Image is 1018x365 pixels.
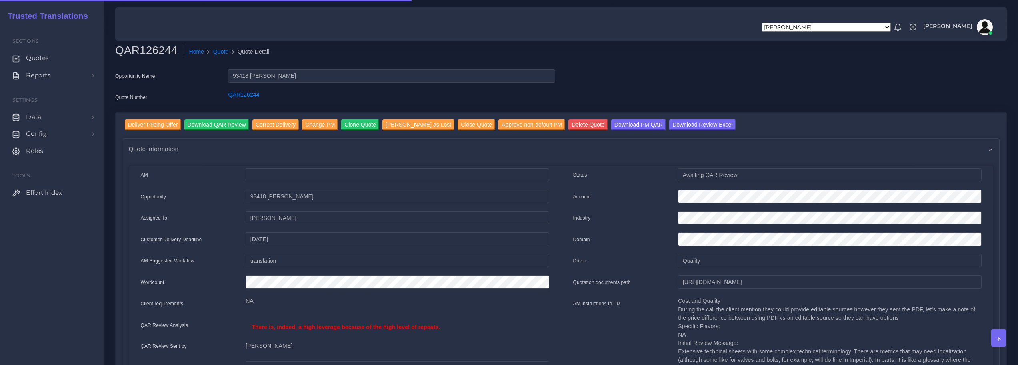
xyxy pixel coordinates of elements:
span: [PERSON_NAME] [923,23,972,29]
label: Customer Delivery Deadline [141,236,202,243]
span: Roles [26,147,43,155]
p: [PERSON_NAME] [246,342,549,350]
input: Delete Quote [568,119,608,130]
input: [PERSON_NAME] as Lost [382,119,454,130]
label: QAR Review Sent by [141,343,187,350]
span: Effort Index [26,188,62,197]
label: Client requirements [141,300,184,307]
img: avatar [977,19,993,35]
input: Clone Quote [341,119,379,130]
input: Correct Delivery [252,119,299,130]
a: Quote [213,48,229,56]
label: Opportunity Name [115,73,155,80]
label: Assigned To [141,214,168,222]
input: Close Quote [458,119,495,130]
a: Trusted Translations [2,10,88,23]
li: Quote Detail [229,48,270,56]
span: Settings [12,97,38,103]
a: QAR126244 [228,91,259,98]
a: Config [6,125,98,142]
label: Status [573,171,587,179]
input: Download PM QAR [611,119,666,130]
input: Download QAR Review [184,119,249,130]
a: Effort Index [6,184,98,201]
a: Reports [6,67,98,84]
span: Quote information [129,144,179,153]
label: AM [141,171,148,179]
span: Tools [12,173,30,179]
label: QAR Review Analysis [141,322,188,329]
div: Quote information [123,139,999,159]
label: Wordcount [141,279,164,286]
input: Download Review Excel [669,119,736,130]
span: Config [26,129,47,138]
label: Driver [573,257,586,264]
label: Industry [573,214,591,222]
a: Roles [6,143,98,159]
p: NA [246,297,549,305]
input: Change PM [302,119,338,130]
label: Quote Number [115,94,147,101]
a: Data [6,109,98,125]
label: Account [573,193,591,200]
h2: QAR126244 [115,44,183,57]
a: Quotes [6,50,98,67]
h2: Trusted Translations [2,11,88,21]
p: There is, indeed, a high leverage because of the high level of repeats. [252,323,543,331]
input: pm [246,211,549,225]
a: [PERSON_NAME]avatar [919,19,996,35]
label: Opportunity [141,193,166,200]
span: Sections [12,38,39,44]
label: Quotation documents path [573,279,631,286]
input: Approve non-default PM [498,119,565,130]
input: Deliver Pricing Offer [125,119,181,130]
span: Reports [26,71,50,80]
label: Domain [573,236,590,243]
a: Home [189,48,204,56]
label: AM Suggested Workflow [141,257,194,264]
span: Quotes [26,54,49,63]
span: Data [26,113,41,121]
label: AM instructions to PM [573,300,621,307]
